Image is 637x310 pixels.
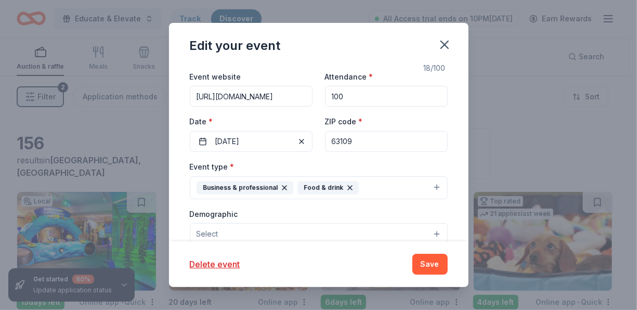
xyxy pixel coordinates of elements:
label: Event website [190,72,241,82]
div: Edit your event [190,37,281,54]
input: 12345 (U.S. only) [325,131,448,152]
button: Save [412,254,448,275]
label: Demographic [190,209,238,219]
label: ZIP code [325,117,363,127]
label: Attendance [325,72,373,82]
label: Date [190,117,313,127]
div: Business & professional [197,181,293,195]
button: Delete event [190,258,240,270]
input: 20 [325,86,448,107]
label: Event type [190,162,235,172]
span: Select [197,228,218,240]
button: Business & professionalFood & drink [190,176,448,199]
div: Food & drink [297,181,359,195]
button: Select [190,223,448,245]
div: 18 /100 [424,62,448,74]
input: https://www... [190,86,313,107]
button: [DATE] [190,131,313,152]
